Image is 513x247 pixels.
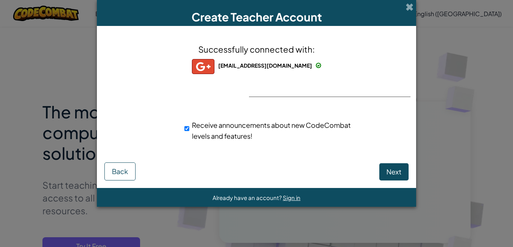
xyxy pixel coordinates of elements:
[192,10,322,24] span: Create Teacher Account
[218,62,312,69] span: [EMAIL_ADDRESS][DOMAIN_NAME]
[184,121,189,136] input: Receive announcements about new CodeCombat levels and features!
[192,59,214,74] img: gplus_small.png
[198,44,315,55] span: Successfully connected with:
[104,162,136,180] button: Back
[386,167,401,176] span: Next
[213,194,283,201] span: Already have an account?
[283,194,300,201] a: Sign in
[192,121,351,140] span: Receive announcements about new CodeCombat levels and features!
[112,167,128,176] span: Back
[379,163,409,180] button: Next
